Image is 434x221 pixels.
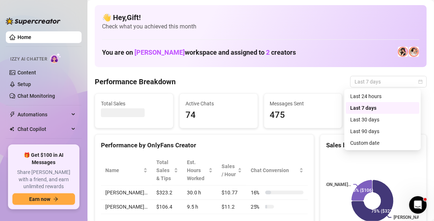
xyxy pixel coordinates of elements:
div: Last 24 hours [346,90,419,102]
span: 2 [266,49,270,56]
iframe: Intercom live chat [409,196,427,214]
span: Active Chats [185,100,252,108]
span: Chat Copilot [17,123,69,135]
a: Setup [17,81,31,87]
span: Total Sales & Tips [156,158,172,182]
th: Total Sales & Tips [152,155,183,186]
span: Check what you achieved this month [102,23,419,31]
button: Earn nowarrow-right [12,193,75,205]
img: logo-BBDzfeDw.svg [6,18,60,25]
a: Content [17,70,36,75]
span: Share [PERSON_NAME] with a friend, and earn unlimited rewards [12,169,75,190]
h4: Performance Breakdown [95,77,176,87]
span: 475 [270,108,336,122]
img: Holly [398,47,408,57]
td: $323.2 [152,186,183,200]
div: Last 30 days [346,114,419,125]
td: [PERSON_NAME]… [101,200,152,214]
a: Chat Monitoring [17,93,55,99]
div: Last 7 days [346,102,419,114]
span: arrow-right [53,197,58,202]
span: Total Sales [101,100,167,108]
div: Last 30 days [350,116,415,124]
div: Custom date [346,137,419,149]
div: Last 90 days [346,125,419,137]
td: 30.0 h [183,186,217,200]
td: $11.2 [217,200,246,214]
span: Last 7 days [355,76,422,87]
span: [PERSON_NAME] [134,49,185,56]
span: calendar [418,80,423,84]
div: Sales by OnlyFans Creator [326,140,421,150]
img: Chat Copilot [9,127,14,132]
a: Home [17,34,31,40]
div: Performance by OnlyFans Creator [101,140,308,150]
th: Chat Conversion [246,155,308,186]
td: $106.4 [152,200,183,214]
div: Last 90 days [350,127,415,135]
div: Est. Hours Worked [187,158,207,182]
h1: You are on workspace and assigned to creators [102,49,296,57]
text: [PERSON_NAME]… [394,215,430,220]
span: 25 % [251,203,262,211]
img: 𝖍𝖔𝖑𝖑𝖞 [409,47,419,57]
td: $10.77 [217,186,246,200]
span: Messages Sent [270,100,336,108]
div: Last 7 days [350,104,415,112]
h4: 👋 Hey, Gift ! [102,12,419,23]
span: Earn now [29,196,50,202]
span: 74 [185,108,252,122]
td: [PERSON_NAME]… [101,186,152,200]
span: 16 % [251,189,262,197]
span: Izzy AI Chatter [10,56,47,63]
span: Name [105,166,142,174]
img: AI Chatter [50,53,61,63]
div: Custom date [350,139,415,147]
span: thunderbolt [9,112,15,117]
td: 9.5 h [183,200,217,214]
span: Chat Conversion [251,166,298,174]
span: 🎁 Get $100 in AI Messages [12,152,75,166]
span: Automations [17,109,69,120]
th: Name [101,155,152,186]
text: [PERSON_NAME]… [315,182,351,187]
th: Sales / Hour [217,155,246,186]
div: Last 24 hours [350,92,415,100]
span: Sales / Hour [222,162,236,178]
